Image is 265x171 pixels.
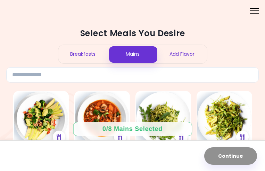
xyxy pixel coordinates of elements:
[236,131,249,143] div: See Meal Plan
[114,131,126,143] div: See Meal Plan
[6,28,259,39] h2: Select Meals You Desire
[98,125,168,133] div: 0 / 8 Mains Selected
[204,147,257,165] button: Continue
[157,45,207,63] div: Add Flavor
[58,45,108,63] div: Breakfasts
[53,131,65,143] div: See Meal Plan
[108,45,157,63] div: Mains
[175,131,188,143] div: See Meal Plan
